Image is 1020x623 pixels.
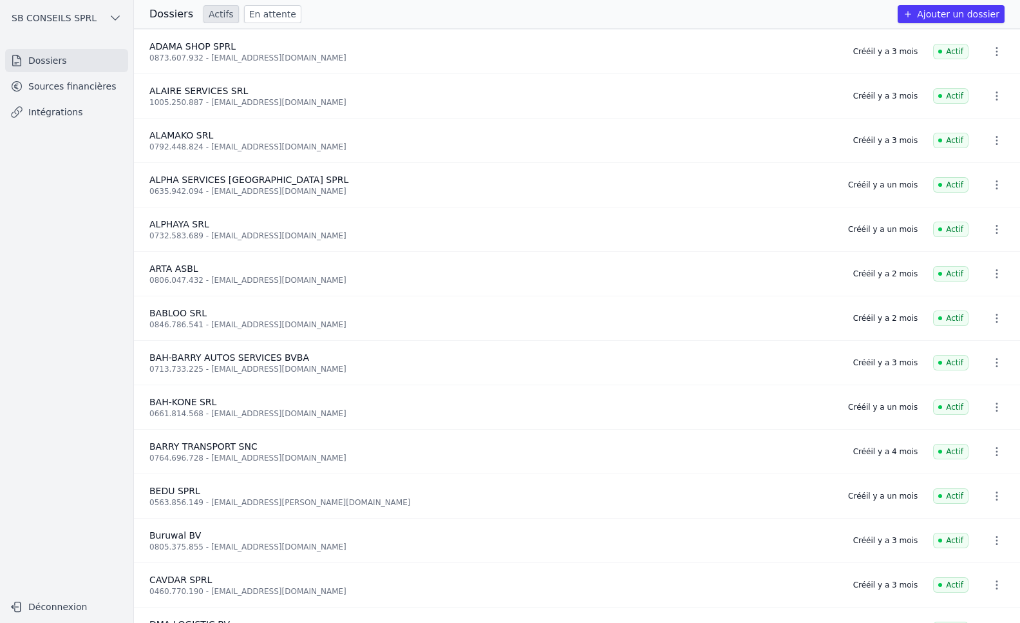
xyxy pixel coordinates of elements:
span: Actif [933,88,968,104]
div: 0713.733.225 - [EMAIL_ADDRESS][DOMAIN_NAME] [149,364,838,374]
span: Actif [933,133,968,148]
div: Créé il y a 2 mois [853,269,918,279]
span: BEDU SPRL [149,486,200,496]
div: 0732.583.689 - [EMAIL_ADDRESS][DOMAIN_NAME] [149,231,833,241]
a: Dossiers [5,49,128,72]
div: 0563.856.149 - [EMAIL_ADDRESS][PERSON_NAME][DOMAIN_NAME] [149,497,833,508]
span: Actif [933,533,968,548]
span: SB CONSEILS SPRL [12,12,97,24]
div: Créé il y a 4 mois [853,446,918,457]
div: Créé il y a 3 mois [853,580,918,590]
div: Créé il y a un mois [848,224,918,235]
span: BAH-KONE SRL [149,397,216,407]
span: Buruwal BV [149,530,201,541]
div: Créé il y a 2 mois [853,313,918,323]
span: ALPHA SERVICES [GEOGRAPHIC_DATA] SPRL [149,175,348,185]
span: BAH-BARRY AUTOS SERVICES BVBA [149,352,309,363]
div: 0792.448.824 - [EMAIL_ADDRESS][DOMAIN_NAME] [149,142,838,152]
span: ARTA ASBL [149,264,198,274]
div: Créé il y a un mois [848,491,918,501]
div: 1005.250.887 - [EMAIL_ADDRESS][DOMAIN_NAME] [149,97,838,108]
span: Actif [933,266,968,282]
a: Intégrations [5,101,128,124]
span: CAVDAR SPRL [149,575,212,585]
div: Créé il y a 3 mois [853,535,918,546]
a: Sources financières [5,75,128,98]
button: Déconnexion [5,597,128,617]
span: Actif [933,222,968,237]
span: ALAIRE SERVICES SRL [149,86,248,96]
div: 0806.047.432 - [EMAIL_ADDRESS][DOMAIN_NAME] [149,275,838,285]
a: Actifs [203,5,239,23]
div: Créé il y a un mois [848,180,918,190]
h3: Dossiers [149,6,193,22]
div: Créé il y a 3 mois [853,358,918,368]
span: Actif [933,177,968,193]
span: BABLOO SRL [149,308,207,318]
button: SB CONSEILS SPRL [5,8,128,28]
div: 0661.814.568 - [EMAIL_ADDRESS][DOMAIN_NAME] [149,408,833,419]
button: Ajouter un dossier [898,5,1005,23]
span: Actif [933,577,968,593]
div: Créé il y a 3 mois [853,91,918,101]
span: ALAMAKO SRL [149,130,213,140]
div: 0460.770.190 - [EMAIL_ADDRESS][DOMAIN_NAME] [149,586,838,597]
div: 0846.786.541 - [EMAIL_ADDRESS][DOMAIN_NAME] [149,320,838,330]
a: En attente [244,5,301,23]
span: Actif [933,399,968,415]
span: Actif [933,311,968,326]
span: BARRY TRANSPORT SNC [149,441,258,452]
div: 0805.375.855 - [EMAIL_ADDRESS][DOMAIN_NAME] [149,542,838,552]
div: 0764.696.728 - [EMAIL_ADDRESS][DOMAIN_NAME] [149,453,838,463]
span: Actif [933,444,968,459]
div: Créé il y a 3 mois [853,135,918,146]
div: Créé il y a un mois [848,402,918,412]
div: 0635.942.094 - [EMAIL_ADDRESS][DOMAIN_NAME] [149,186,833,196]
span: Actif [933,355,968,370]
span: Actif [933,488,968,504]
span: ADAMA SHOP SPRL [149,41,236,52]
div: Créé il y a 3 mois [853,46,918,57]
span: Actif [933,44,968,59]
div: 0873.607.932 - [EMAIL_ADDRESS][DOMAIN_NAME] [149,53,838,63]
span: ALPHAYA SRL [149,219,209,229]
